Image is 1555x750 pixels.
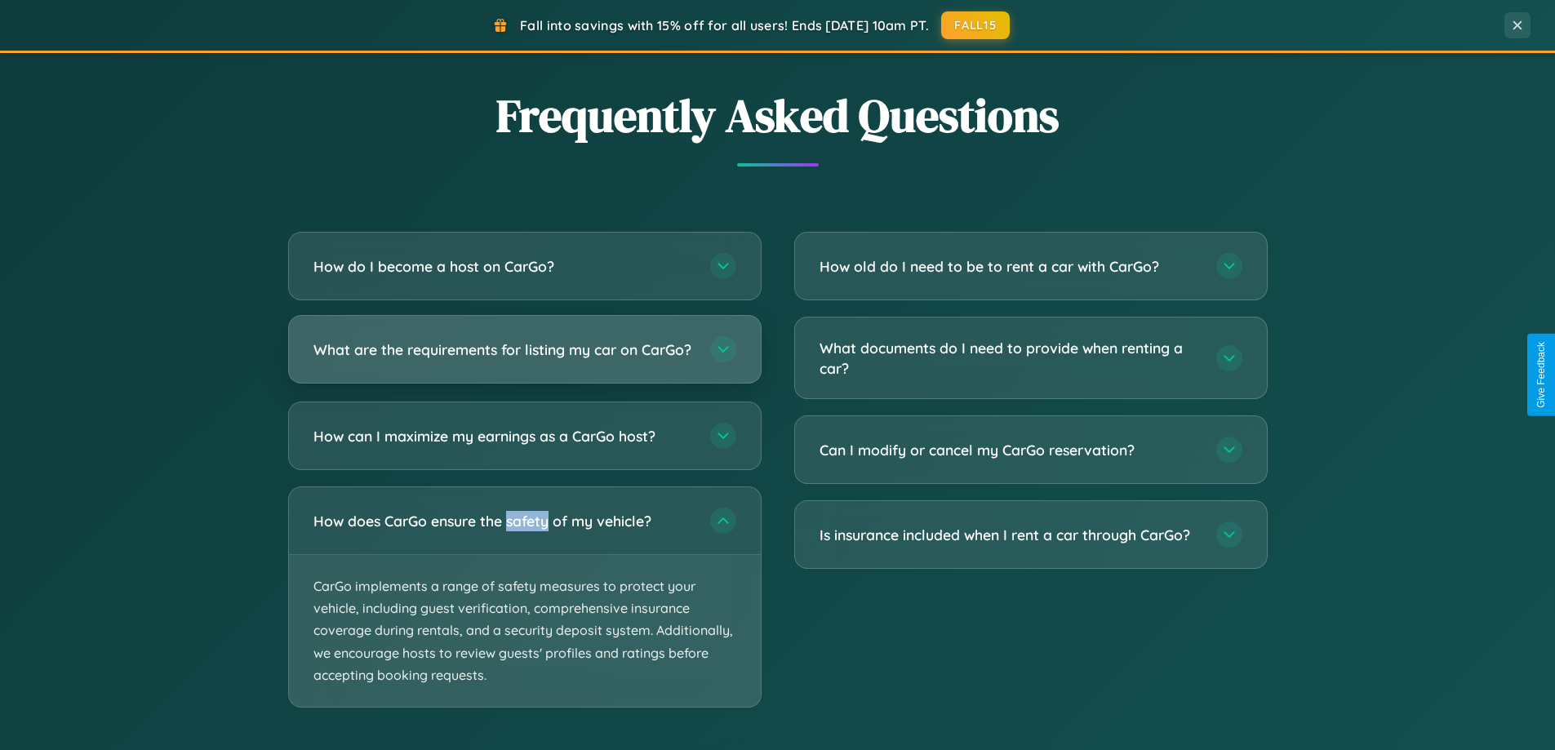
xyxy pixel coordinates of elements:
h3: How does CarGo ensure the safety of my vehicle? [313,511,694,531]
h3: What are the requirements for listing my car on CarGo? [313,339,694,360]
h3: How old do I need to be to rent a car with CarGo? [820,256,1200,277]
h2: Frequently Asked Questions [288,84,1268,147]
span: Fall into savings with 15% off for all users! Ends [DATE] 10am PT. [520,17,929,33]
h3: Can I modify or cancel my CarGo reservation? [820,440,1200,460]
h3: How do I become a host on CarGo? [313,256,694,277]
h3: Is insurance included when I rent a car through CarGo? [820,525,1200,545]
p: CarGo implements a range of safety measures to protect your vehicle, including guest verification... [289,555,761,707]
h3: What documents do I need to provide when renting a car? [820,338,1200,378]
h3: How can I maximize my earnings as a CarGo host? [313,426,694,446]
div: Give Feedback [1535,342,1547,408]
button: FALL15 [941,11,1010,39]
